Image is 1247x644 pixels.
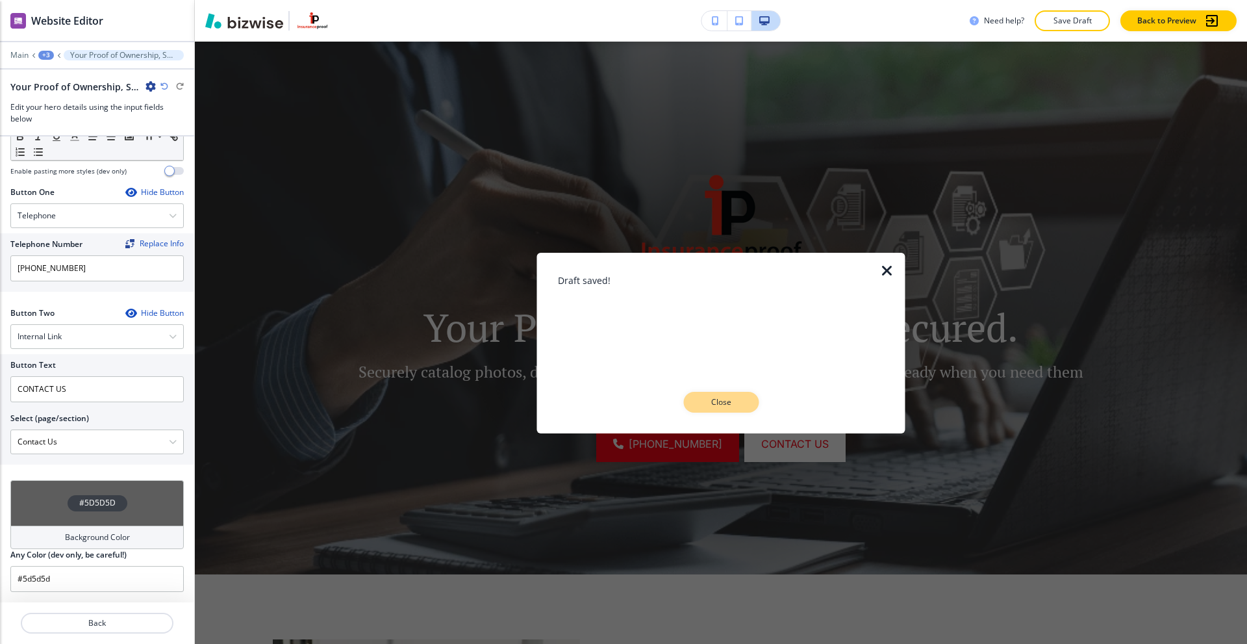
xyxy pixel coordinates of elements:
h2: Your Proof of Ownership, Secured. [10,80,140,94]
h3: Edit your hero details using the input fields below [10,101,184,125]
button: +3 [38,51,54,60]
h2: Any Color (dev only, be careful!) [10,549,127,561]
h3: Need help? [984,15,1024,27]
button: Hide Button [125,187,184,198]
h2: Button One [10,187,55,198]
input: Ex. 561-222-1111 [10,255,184,281]
div: Replace Info [125,239,184,248]
h2: Button Two [10,307,55,319]
img: Bizwise Logo [205,13,283,29]
h4: Telephone [18,210,56,222]
img: Your Logo [295,11,330,31]
button: Main [10,51,29,60]
button: Back to Preview [1120,10,1237,31]
p: Close [700,396,742,408]
h2: Website Editor [31,13,103,29]
h4: #5D5D5D [79,497,116,509]
p: Your Proof of Ownership, Secured. [70,51,177,60]
img: Replace [125,239,134,248]
button: #5D5D5DBackground Color [10,480,184,549]
button: ReplaceReplace Info [125,239,184,248]
h2: Button Text [10,359,56,371]
button: Your Proof of Ownership, Secured. [64,50,184,60]
h2: Select (page/section) [10,413,89,424]
p: Back to Preview [1137,15,1196,27]
button: Close [683,392,759,413]
p: Back [22,617,172,629]
button: Hide Button [125,308,184,318]
input: Manual Input [11,431,169,453]
span: Find and replace this information across Bizwise [125,239,184,250]
button: Back [21,613,173,634]
h4: Internal Link [18,331,62,342]
h4: Enable pasting more styles (dev only) [10,166,127,176]
p: Save Draft [1052,15,1093,27]
h3: Draft saved! [558,273,885,287]
img: editor icon [10,13,26,29]
h2: Telephone Number [10,238,82,250]
button: Save Draft [1035,10,1110,31]
h4: Background Color [65,532,130,543]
